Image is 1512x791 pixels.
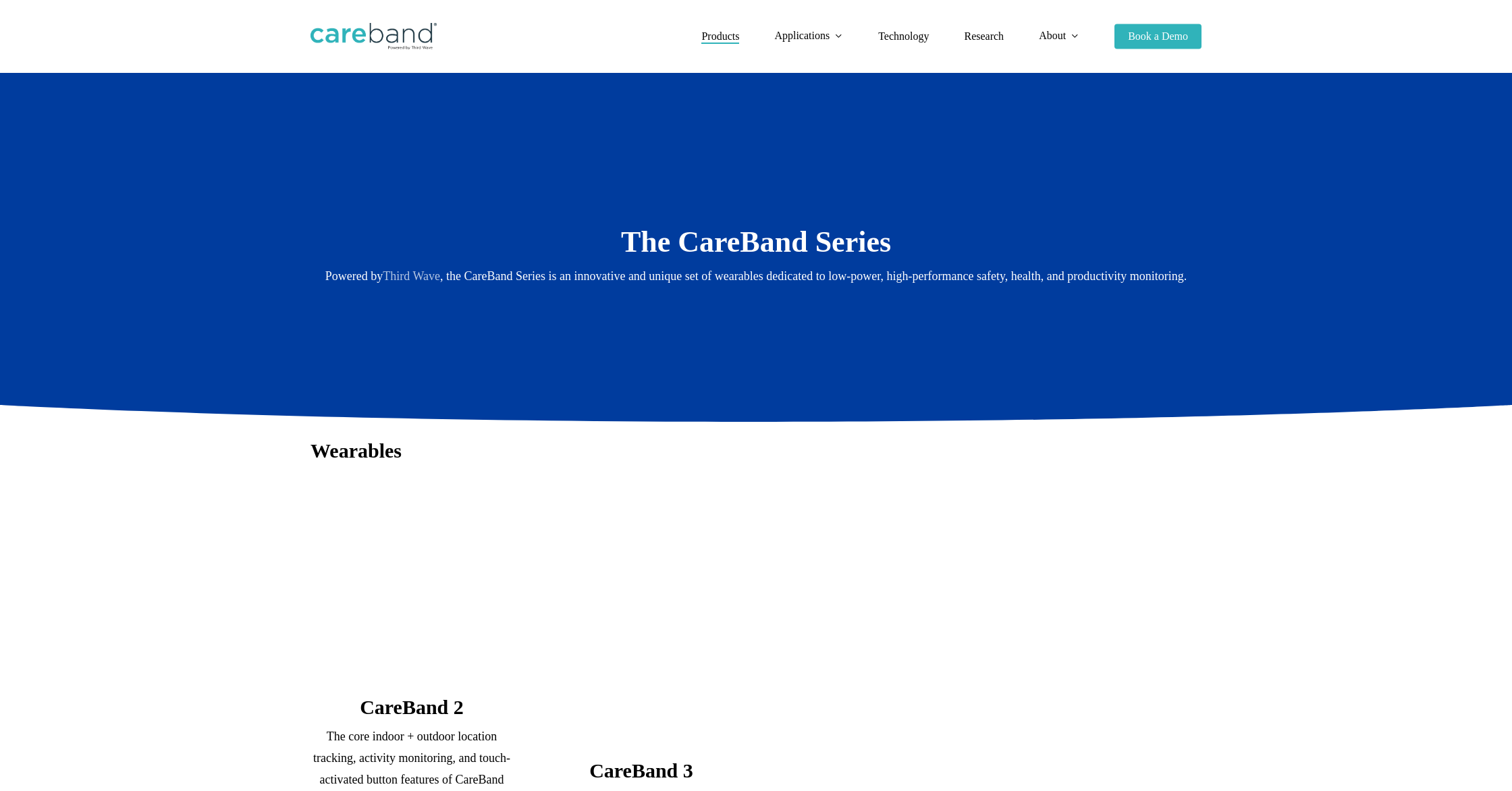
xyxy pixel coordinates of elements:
[310,224,1201,261] h2: The CareBand Series
[540,758,742,784] h3: CareBand 3
[1039,30,1066,41] span: About
[310,23,437,50] img: CareBand
[701,31,739,42] a: Products
[1039,30,1079,42] a: About
[1114,31,1201,42] a: Book a Demo
[383,269,440,283] a: Third Wave
[774,30,843,42] a: Applications
[878,30,929,42] span: Technology
[701,30,739,42] span: Products
[310,438,1201,464] h3: Wearables
[878,31,929,42] a: Technology
[964,31,1004,42] a: Research
[964,30,1004,42] span: Research
[1128,30,1188,42] span: Book a Demo
[310,265,1201,287] p: Powered by , the CareBand Series is an innovative and unique set of wearables dedicated to low-po...
[774,30,830,41] span: Applications
[310,694,513,720] h3: CareBand 2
